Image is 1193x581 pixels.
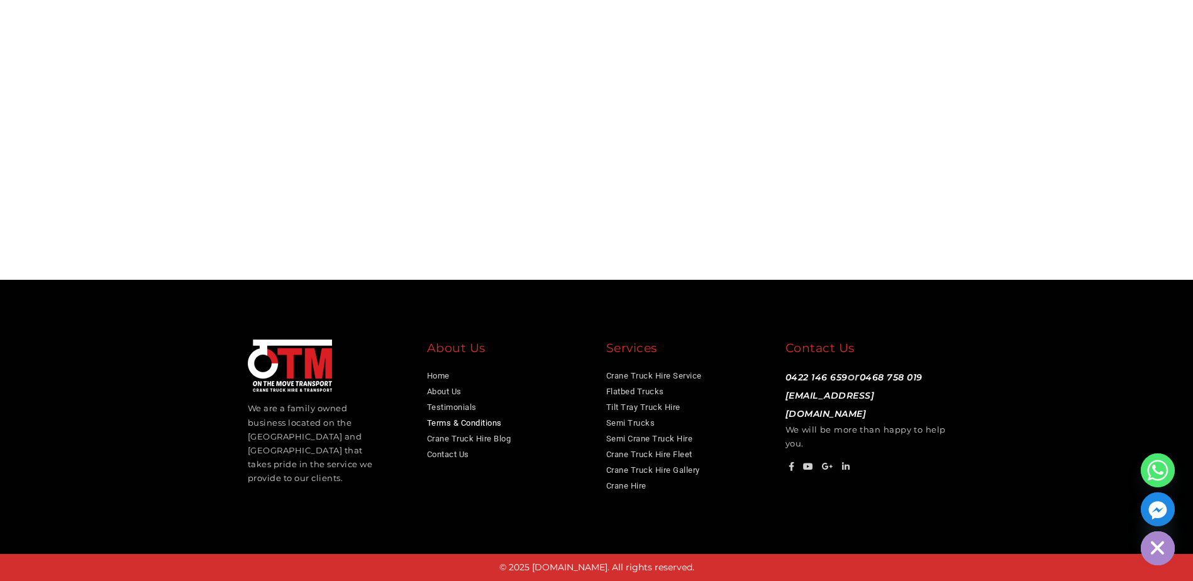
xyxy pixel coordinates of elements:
[606,387,664,396] a: Flatbed Trucks
[785,372,848,383] a: 0422 146 659
[427,434,511,443] a: Crane Truck Hire Blog
[248,401,376,485] p: We are a family owned business located on the [GEOGRAPHIC_DATA] and [GEOGRAPHIC_DATA] that takes ...
[427,368,587,462] nav: About Us
[860,372,923,383] a: 0468 758 019
[606,434,693,443] a: Semi Crane Truck Hire
[427,402,477,412] a: Testimonials
[1141,453,1175,487] a: Whatsapp
[427,418,502,428] a: Terms & Conditions
[6,560,1187,575] p: © 2025 [DOMAIN_NAME]. All rights reserved.
[785,390,875,419] a: [EMAIL_ADDRESS][DOMAIN_NAME]
[606,371,702,380] a: Crane Truck Hire Service
[427,387,462,396] a: About Us
[606,340,767,362] div: Services
[606,450,692,459] a: Crane Truck Hire Fleet
[785,368,946,450] p: We will be more than happy to help you.
[427,371,450,380] a: Home
[785,370,923,419] span: or
[1141,492,1175,526] a: Facebook_Messenger
[427,450,469,459] a: Contact Us
[427,340,587,362] div: About Us
[606,402,680,412] a: Tilt Tray Truck Hire
[606,368,767,494] nav: Services
[248,340,332,392] img: footer Logo
[606,465,700,475] a: Crane Truck Hire Gallery
[785,340,946,362] div: Contact Us
[606,418,655,428] a: Semi Trucks
[606,481,646,490] a: Crane Hire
